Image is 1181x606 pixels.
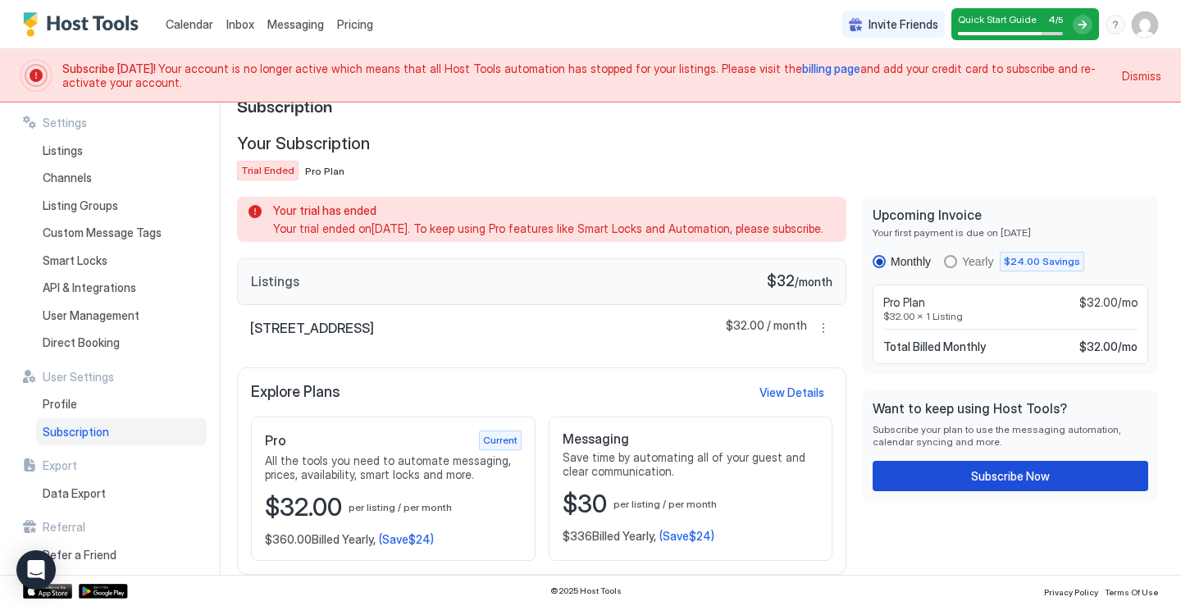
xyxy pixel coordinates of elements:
span: Subscribe your plan to use the messaging automation, calendar syncing and more. [873,423,1148,448]
a: App Store [23,584,72,599]
span: API & Integrations [43,280,136,295]
button: Subscribe Now [873,461,1148,491]
span: (Save $24 ) [659,529,714,544]
span: Refer a Friend [43,548,116,563]
div: menu [814,318,833,338]
span: Trial Ended [241,163,294,178]
span: Pro Plan [305,165,344,177]
span: Invite Friends [869,17,938,32]
span: Explore Plans [251,383,340,402]
span: 4 [1048,13,1056,25]
span: Subscription [43,425,109,440]
div: monthly [873,255,931,268]
span: Channels [43,171,92,185]
span: [STREET_ADDRESS] [250,320,374,336]
a: Direct Booking [36,329,207,357]
span: Smart Locks [43,253,107,268]
span: Messaging [563,431,629,447]
span: Messaging [267,17,324,31]
span: per listing / per month [613,498,717,510]
div: menu [1106,15,1125,34]
span: Current [483,433,518,448]
span: Pro [265,432,286,449]
span: $32.00 [265,492,342,523]
span: © 2025 Host Tools [550,585,622,596]
span: Referral [43,520,85,535]
span: Inbox [226,17,254,31]
span: / 5 [1056,15,1063,25]
span: $32.00 / month [726,318,807,338]
span: Listings [43,144,83,158]
span: Your account is no longer active which means that all Host Tools automation has stopped for your ... [62,62,1112,90]
span: $32 [767,272,795,291]
span: Quick Start Guide [958,13,1037,25]
span: Profile [43,397,77,412]
div: User profile [1132,11,1158,38]
div: Monthly [891,255,931,268]
div: Subscribe Now [971,467,1050,485]
span: per listing / per month [349,501,452,513]
div: Open Intercom Messenger [16,550,56,590]
span: billing page [802,62,860,75]
span: $336 Billed Yearly, [563,529,656,544]
span: All the tools you need to automate messaging, prices, availability, smart locks and more. [265,453,522,482]
button: View Details [750,381,832,403]
div: Dismiss [1122,67,1161,84]
span: Data Export [43,486,106,501]
span: Custom Message Tags [43,226,162,240]
span: $360.00 Billed Yearly, [265,532,376,547]
div: View Details [759,384,824,401]
span: $32.00 / mo [1079,339,1138,354]
button: More options [814,318,833,338]
a: Custom Message Tags [36,219,207,247]
span: (Save $24 ) [379,532,434,547]
span: Direct Booking [43,335,120,350]
a: API & Integrations [36,274,207,302]
a: Subscription [36,418,207,446]
span: User Settings [43,370,114,385]
a: Listing Groups [36,192,207,220]
span: $24.00 Savings [1004,254,1080,269]
span: Upcoming Invoice [873,207,1148,223]
a: Listings [36,137,207,165]
span: Pro Plan [883,295,925,310]
a: Inbox [226,16,254,33]
a: Host Tools Logo [23,12,146,37]
span: $32.00/mo [1079,295,1138,310]
div: RadioGroup [873,252,1148,271]
a: Data Export [36,480,207,508]
span: Your trial ended on [DATE] . To keep using Pro features like Smart Locks and Automation, please s... [273,221,827,236]
a: Terms Of Use [1105,582,1158,599]
span: $30 [563,489,607,520]
span: Privacy Policy [1044,587,1098,597]
span: / month [795,275,832,289]
span: Want to keep using Host Tools? [873,400,1148,417]
a: Refer a Friend [36,541,207,569]
a: Google Play Store [79,584,128,599]
span: User Management [43,308,139,323]
span: Pricing [337,17,373,32]
span: Your first payment is due on [DATE] [873,226,1148,239]
span: Subscribe [DATE]! [62,62,158,75]
span: Your Subscription [237,134,370,154]
span: Export [43,458,77,473]
a: Channels [36,164,207,192]
a: Profile [36,390,207,418]
span: Total Billed Monthly [883,339,986,354]
div: yearly [944,252,1084,271]
span: Subscription [237,93,332,117]
a: User Management [36,302,207,330]
span: $32.00 x 1 Listing [883,310,1138,322]
span: Save time by automating all of your guest and clear communication. [563,450,819,479]
div: Yearly [962,255,993,268]
span: Settings [43,116,87,130]
a: Calendar [166,16,213,33]
span: Listing Groups [43,198,118,213]
span: Your trial has ended [273,203,827,218]
a: Privacy Policy [1044,582,1098,599]
a: Messaging [267,16,324,33]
